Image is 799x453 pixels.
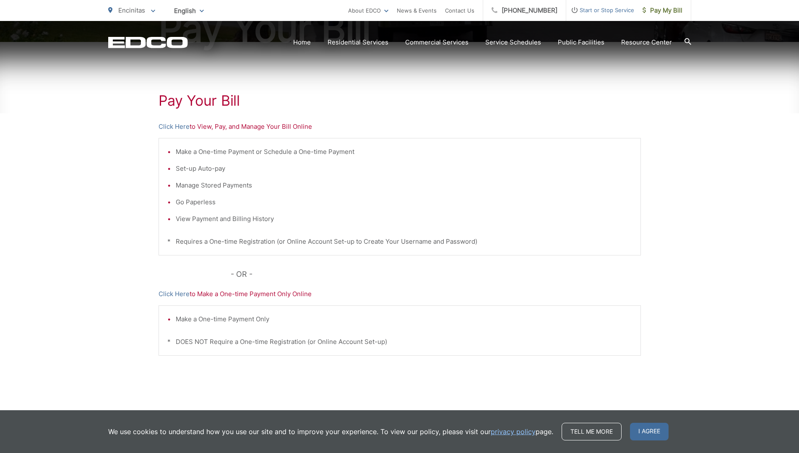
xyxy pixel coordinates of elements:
[159,122,190,132] a: Click Here
[558,37,604,47] a: Public Facilities
[159,289,641,299] p: to Make a One-time Payment Only Online
[176,180,632,190] li: Manage Stored Payments
[231,268,641,281] p: - OR -
[293,37,311,47] a: Home
[176,197,632,207] li: Go Paperless
[167,337,632,347] p: * DOES NOT Require a One-time Registration (or Online Account Set-up)
[159,122,641,132] p: to View, Pay, and Manage Your Bill Online
[159,289,190,299] a: Click Here
[159,92,641,109] h1: Pay Your Bill
[108,36,188,48] a: EDCD logo. Return to the homepage.
[118,6,145,14] span: Encinitas
[176,214,632,224] li: View Payment and Billing History
[176,147,632,157] li: Make a One-time Payment or Schedule a One-time Payment
[328,37,388,47] a: Residential Services
[643,5,682,16] span: Pay My Bill
[491,427,536,437] a: privacy policy
[485,37,541,47] a: Service Schedules
[348,5,388,16] a: About EDCO
[621,37,672,47] a: Resource Center
[630,423,669,440] span: I agree
[562,423,622,440] a: Tell me more
[108,427,553,437] p: We use cookies to understand how you use our site and to improve your experience. To view our pol...
[176,164,632,174] li: Set-up Auto-pay
[167,237,632,247] p: * Requires a One-time Registration (or Online Account Set-up to Create Your Username and Password)
[397,5,437,16] a: News & Events
[405,37,468,47] a: Commercial Services
[176,314,632,324] li: Make a One-time Payment Only
[168,3,210,18] span: English
[445,5,474,16] a: Contact Us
